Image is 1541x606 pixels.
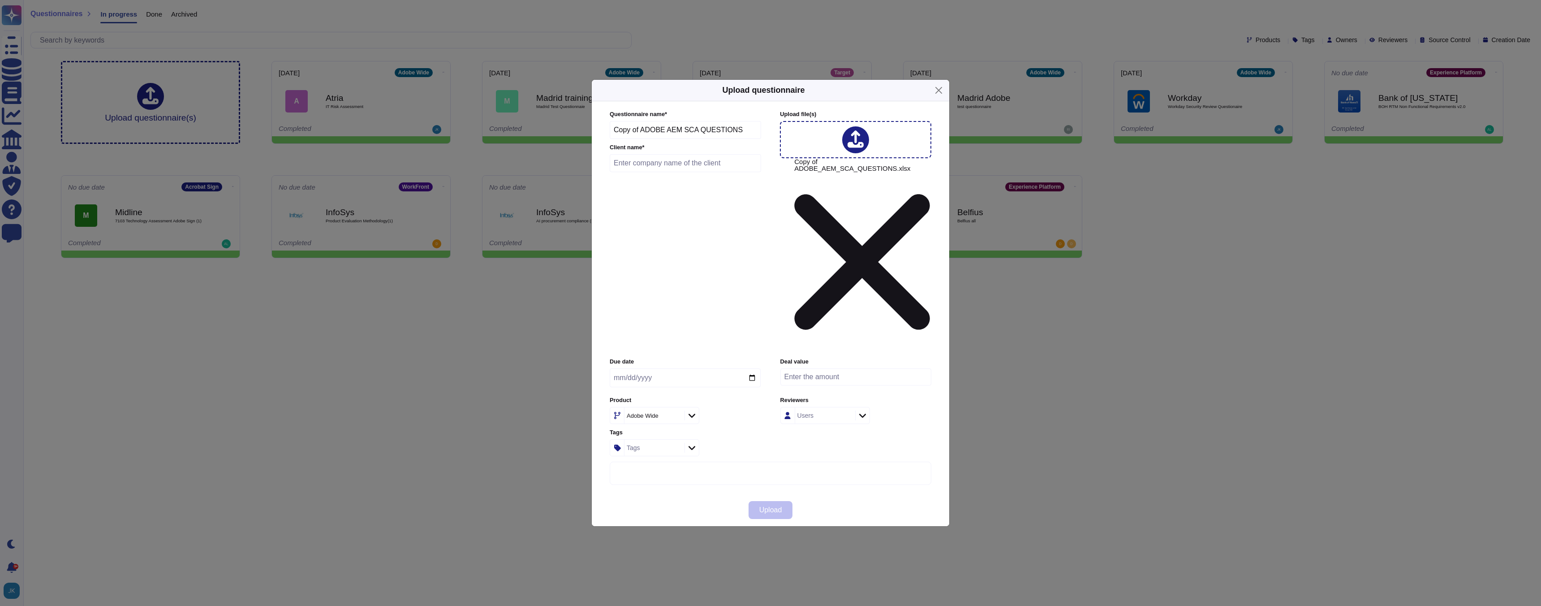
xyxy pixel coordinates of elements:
label: Deal value [780,359,931,365]
label: Questionnaire name [610,112,761,117]
label: Product [610,398,761,403]
span: Upload [759,506,782,514]
label: Due date [610,359,761,365]
span: Upload file (s) [780,111,816,117]
button: Close [932,83,946,97]
span: Copy of ADOBE_AEM_SCA_QUESTIONS.xlsx [794,158,930,352]
button: Upload [749,501,793,519]
label: Reviewers [780,398,931,403]
div: Tags [627,445,640,451]
h5: Upload questionnaire [722,84,805,96]
input: Enter questionnaire name [610,121,761,139]
div: Users [797,412,814,419]
label: Client name [610,145,761,151]
div: Adobe Wide [627,413,659,419]
input: Enter the amount [780,368,931,385]
input: Enter company name of the client [610,154,761,172]
input: Due date [610,368,761,387]
label: Tags [610,430,761,436]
